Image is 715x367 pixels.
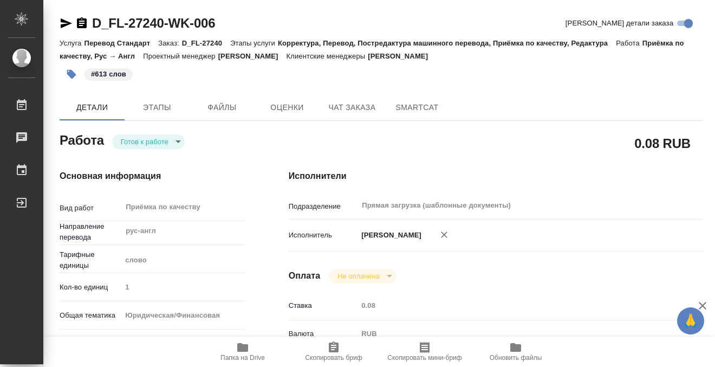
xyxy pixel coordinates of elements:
[379,337,470,367] button: Скопировать мини-бриф
[218,52,287,60] p: [PERSON_NAME]
[60,249,121,271] p: Тарифные единицы
[677,307,704,334] button: 🙏
[121,306,245,325] div: Юридическая/Финансовая
[289,230,358,241] p: Исполнитель
[387,354,461,362] span: Скопировать мини-бриф
[91,69,126,80] p: #613 слов
[196,101,248,114] span: Файлы
[75,17,88,30] button: Скопировать ссылку
[289,329,358,339] p: Валюта
[220,354,265,362] span: Папка на Drive
[305,354,362,362] span: Скопировать бриф
[288,337,379,367] button: Скопировать бриф
[261,101,313,114] span: Оценки
[368,52,436,60] p: [PERSON_NAME]
[230,39,278,47] p: Этапы услуги
[490,354,542,362] span: Обновить файлы
[616,39,642,47] p: Работа
[60,203,121,214] p: Вид работ
[289,300,358,311] p: Ставка
[60,170,245,183] h4: Основная информация
[118,137,172,146] button: Готов к работе
[60,221,121,243] p: Направление перевода
[84,39,158,47] p: Перевод Стандарт
[92,16,215,30] a: D_FL-27240-WK-006
[121,279,245,295] input: Пустое поле
[112,134,185,149] div: Готов к работе
[289,170,703,183] h4: Исполнители
[287,52,368,60] p: Клиентские менеджеры
[60,39,84,47] p: Услуга
[121,251,245,269] div: слово
[634,134,691,152] h2: 0.08 RUB
[60,282,121,293] p: Кол-во единиц
[60,130,104,149] h2: Работа
[357,298,668,313] input: Пустое поле
[329,269,395,284] div: Готов к работе
[66,101,118,114] span: Детали
[289,269,321,282] h4: Оплата
[432,223,456,247] button: Удалить исполнителя
[60,310,121,321] p: Общая тематика
[121,334,245,353] div: Личные документы
[326,101,378,114] span: Чат заказа
[158,39,181,47] p: Заказ:
[470,337,561,367] button: Обновить файлы
[143,52,218,60] p: Проектный менеджер
[357,325,668,343] div: RUB
[83,69,134,78] span: 613 слов
[289,201,358,212] p: Подразделение
[131,101,183,114] span: Этапы
[334,272,382,281] button: Не оплачена
[278,39,616,47] p: Корректура, Перевод, Постредактура машинного перевода, Приёмка по качеству, Редактура
[60,62,83,86] button: Добавить тэг
[357,230,421,241] p: [PERSON_NAME]
[197,337,288,367] button: Папка на Drive
[60,17,73,30] button: Скопировать ссылку для ЯМессенджера
[681,310,700,332] span: 🙏
[182,39,230,47] p: D_FL-27240
[565,18,673,29] span: [PERSON_NAME] детали заказа
[391,101,443,114] span: SmartCat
